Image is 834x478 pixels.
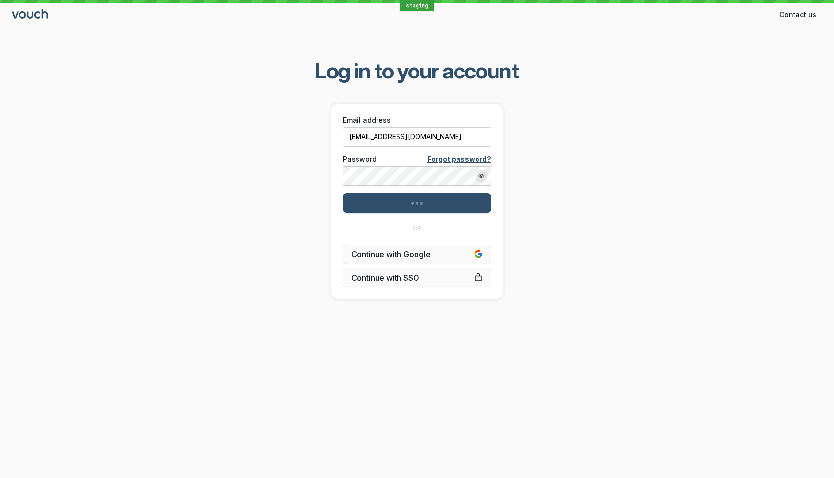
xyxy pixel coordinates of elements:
[315,57,519,84] span: Log in to your account
[343,154,377,164] span: Password
[351,273,483,283] span: Continue with SSO
[476,170,487,182] button: Show password
[343,268,491,287] a: Continue with SSO
[774,7,822,22] button: Contact us
[351,249,483,259] span: Continue with Google
[779,10,816,19] span: Contact us
[343,115,391,125] span: Email address
[12,11,50,19] a: Go to sign in
[413,225,421,232] span: OR
[343,245,491,264] button: Continue with Google
[427,154,491,164] a: Forgot password?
